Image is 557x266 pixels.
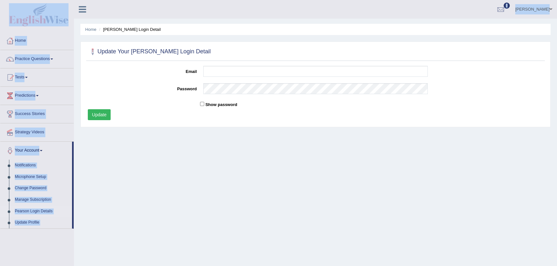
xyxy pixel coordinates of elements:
[97,26,160,32] li: [PERSON_NAME] Login Detail
[0,32,74,48] a: Home
[85,66,200,75] label: Email
[0,87,74,103] a: Predictions
[0,105,74,121] a: Success Stories
[12,171,72,183] a: Microphone Setup
[88,109,111,120] button: Update
[12,206,72,217] a: Pearson Login Details
[12,194,72,206] a: Manage Subscription
[88,47,211,57] h2: Update Your [PERSON_NAME] Login Detail
[0,142,72,158] a: Your Account
[12,217,72,228] a: Update Profile
[205,102,237,108] label: Show password
[0,50,74,66] a: Practice Questions
[12,160,72,171] a: Notifications
[504,3,510,9] span: 0
[0,123,74,139] a: Strategy Videos
[85,83,200,92] label: Password
[12,182,72,194] a: Change Password
[85,27,96,32] a: Home
[0,68,74,84] a: Tests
